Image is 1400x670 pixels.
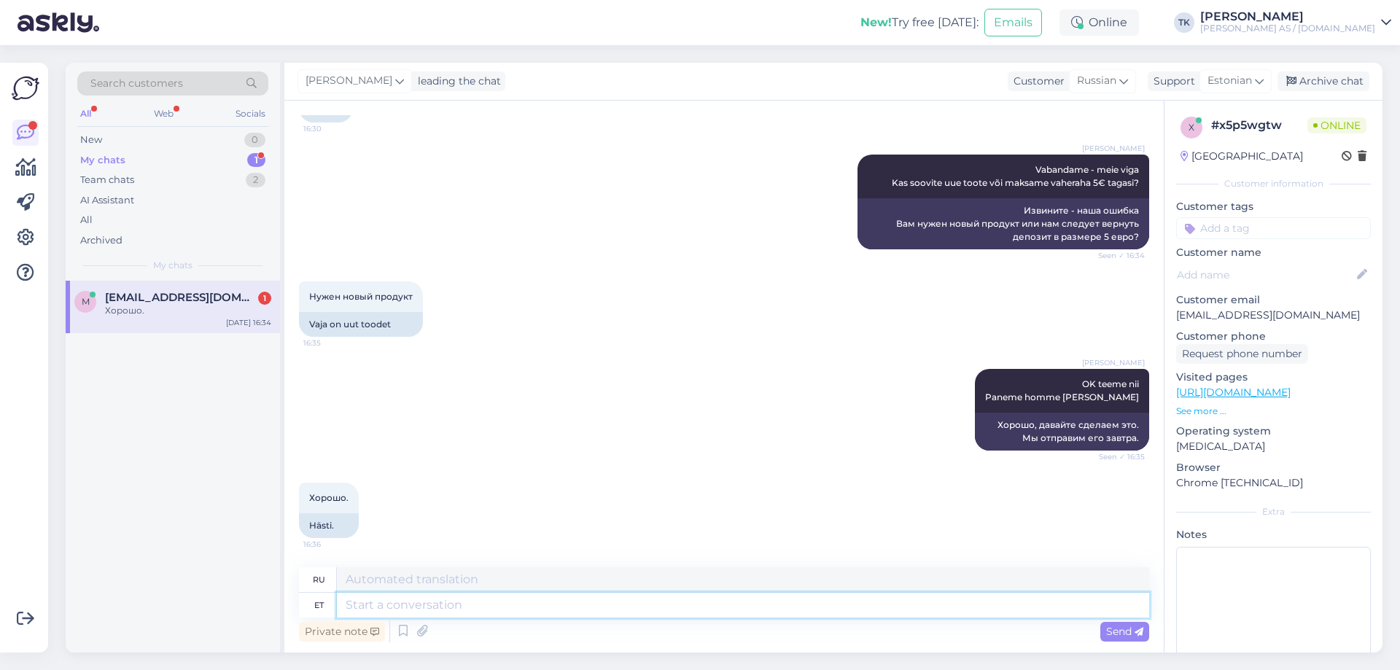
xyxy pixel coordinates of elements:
div: Хорошо, давайте сделаем это. Мы отправим его завтра. [975,413,1149,451]
p: Notes [1176,527,1371,542]
span: [PERSON_NAME] [1082,143,1145,154]
div: ru [313,567,325,592]
div: Extra [1176,505,1371,518]
img: Askly Logo [12,74,39,102]
span: [PERSON_NAME] [1082,357,1145,368]
div: [PERSON_NAME] [1200,11,1375,23]
div: Online [1059,9,1139,36]
div: All [77,104,94,123]
span: 16:30 [303,123,358,134]
p: Customer tags [1176,199,1371,214]
div: Извините - наша ошибка Вам нужен новый продукт или нам следует вернуть депозит в размере 5 евро? [857,198,1149,249]
div: Web [151,104,176,123]
span: Online [1307,117,1366,133]
div: 1 [258,292,271,305]
div: [GEOGRAPHIC_DATA] [1181,149,1303,164]
div: Archive chat [1277,71,1369,91]
div: TK [1174,12,1194,33]
div: Private note [299,622,385,642]
span: Seen ✓ 16:35 [1090,451,1145,462]
div: My chats [80,153,125,168]
div: Team chats [80,173,134,187]
div: et [314,593,324,618]
span: Send [1106,625,1143,638]
span: 16:35 [303,338,358,348]
div: [PERSON_NAME] AS / [DOMAIN_NAME] [1200,23,1375,34]
span: x [1189,122,1194,133]
a: [URL][DOMAIN_NAME] [1176,386,1291,399]
div: 2 [246,173,265,187]
span: Нужен новый продукт [309,291,413,302]
span: 16:36 [303,539,358,550]
input: Add a tag [1176,217,1371,239]
input: Add name [1177,267,1354,283]
p: Customer email [1176,292,1371,308]
p: See more ... [1176,405,1371,418]
span: massimmo814@gmail.com [105,291,257,304]
div: AI Assistant [80,193,134,208]
span: [PERSON_NAME] [306,73,392,89]
div: Customer [1008,74,1065,89]
button: Emails [984,9,1042,36]
a: [PERSON_NAME][PERSON_NAME] AS / [DOMAIN_NAME] [1200,11,1391,34]
p: [EMAIL_ADDRESS][DOMAIN_NAME] [1176,308,1371,323]
p: Visited pages [1176,370,1371,385]
div: # x5p5wgtw [1211,117,1307,134]
div: Archived [80,233,122,248]
p: Browser [1176,460,1371,475]
div: All [80,213,93,227]
div: Vaja on uut toodet [299,312,423,337]
div: Try free [DATE]: [860,14,979,31]
span: Estonian [1207,73,1252,89]
div: Customer information [1176,177,1371,190]
div: [DATE] 16:34 [226,317,271,328]
span: Search customers [90,76,183,91]
b: New! [860,15,892,29]
p: Customer name [1176,245,1371,260]
div: New [80,133,102,147]
div: Хорошо. [105,304,271,317]
div: 1 [247,153,265,168]
span: My chats [153,259,192,272]
div: Request phone number [1176,344,1308,364]
div: 0 [244,133,265,147]
span: Seen ✓ 16:34 [1090,250,1145,261]
div: Socials [233,104,268,123]
span: Хорошо. [309,492,349,503]
div: leading the chat [412,74,501,89]
span: m [82,296,90,307]
span: Russian [1077,73,1116,89]
p: [MEDICAL_DATA] [1176,439,1371,454]
div: Hästi. [299,513,359,538]
p: Customer phone [1176,329,1371,344]
p: Operating system [1176,424,1371,439]
div: Support [1148,74,1195,89]
p: Chrome [TECHNICAL_ID] [1176,475,1371,491]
